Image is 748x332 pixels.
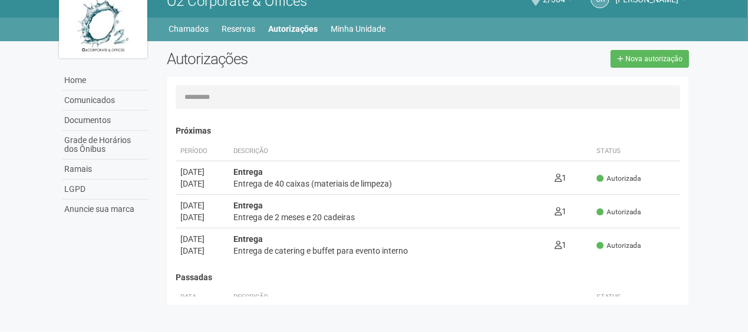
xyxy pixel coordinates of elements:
[169,21,209,37] a: Chamados
[180,233,224,245] div: [DATE]
[176,142,229,161] th: Período
[233,167,263,177] strong: Entrega
[62,111,149,131] a: Documentos
[167,50,419,68] h2: Autorizações
[229,142,550,161] th: Descrição
[180,211,224,223] div: [DATE]
[176,127,681,135] h4: Próximas
[592,288,680,307] th: Status
[62,131,149,160] a: Grade de Horários dos Ônibus
[555,173,566,182] span: 1
[233,201,263,210] strong: Entrega
[62,91,149,111] a: Comunicados
[233,178,545,190] div: Entrega de 40 caixas (materiais de limpeza)
[222,21,256,37] a: Reservas
[233,245,545,257] div: Entrega de catering e buffet para evento interno
[229,288,592,307] th: Descrição
[233,234,263,244] strong: Entrega
[592,142,680,161] th: Status
[180,178,224,190] div: [DATE]
[625,55,683,63] span: Nova autorização
[597,174,641,184] span: Autorizada
[180,200,224,211] div: [DATE]
[597,241,641,251] span: Autorizada
[555,207,566,216] span: 1
[62,71,149,91] a: Home
[233,211,545,223] div: Entrega de 2 meses e 20 cadeiras
[269,21,318,37] a: Autorizações
[331,21,386,37] a: Minha Unidade
[176,273,681,282] h4: Passadas
[180,166,224,178] div: [DATE]
[611,50,689,68] a: Nova autorização
[62,180,149,200] a: LGPD
[62,160,149,180] a: Ramais
[62,200,149,219] a: Anuncie sua marca
[176,288,229,307] th: Data
[180,245,224,257] div: [DATE]
[597,207,641,217] span: Autorizada
[555,240,566,250] span: 1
